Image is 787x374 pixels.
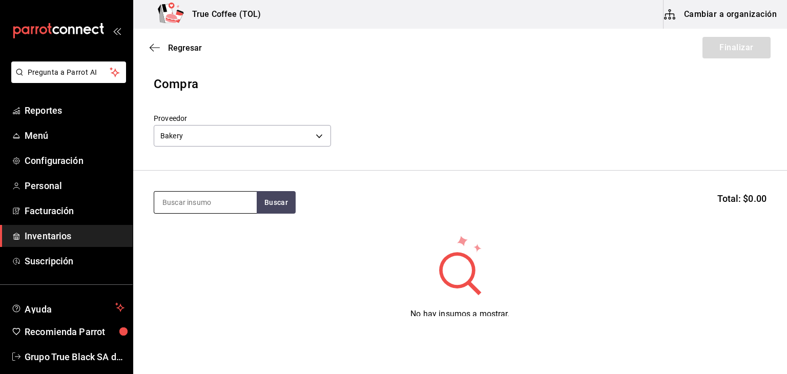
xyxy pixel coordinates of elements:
span: Grupo True Black SA de CV [25,350,125,364]
span: Suscripción [25,254,125,268]
span: Configuración [25,154,125,168]
a: Pregunta a Parrot AI [7,74,126,85]
span: Personal [25,179,125,193]
span: Pregunta a Parrot AI [28,67,110,78]
span: No hay insumos a mostrar. Busca un insumo para agregarlo a la lista [383,309,536,331]
h3: True Coffee (TOL) [184,8,261,20]
button: Regresar [150,43,202,53]
button: Buscar [257,191,296,214]
span: Menú [25,129,125,142]
div: Compra [154,75,767,93]
span: Recomienda Parrot [25,325,125,339]
span: Facturación [25,204,125,218]
label: Proveedor [154,115,331,122]
button: open_drawer_menu [113,27,121,35]
button: Pregunta a Parrot AI [11,61,126,83]
span: Inventarios [25,229,125,243]
div: Bakery [154,125,331,147]
span: Reportes [25,103,125,117]
span: Regresar [168,43,202,53]
span: Ayuda [25,301,111,314]
span: Total: $0.00 [717,192,767,205]
input: Buscar insumo [154,192,257,213]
